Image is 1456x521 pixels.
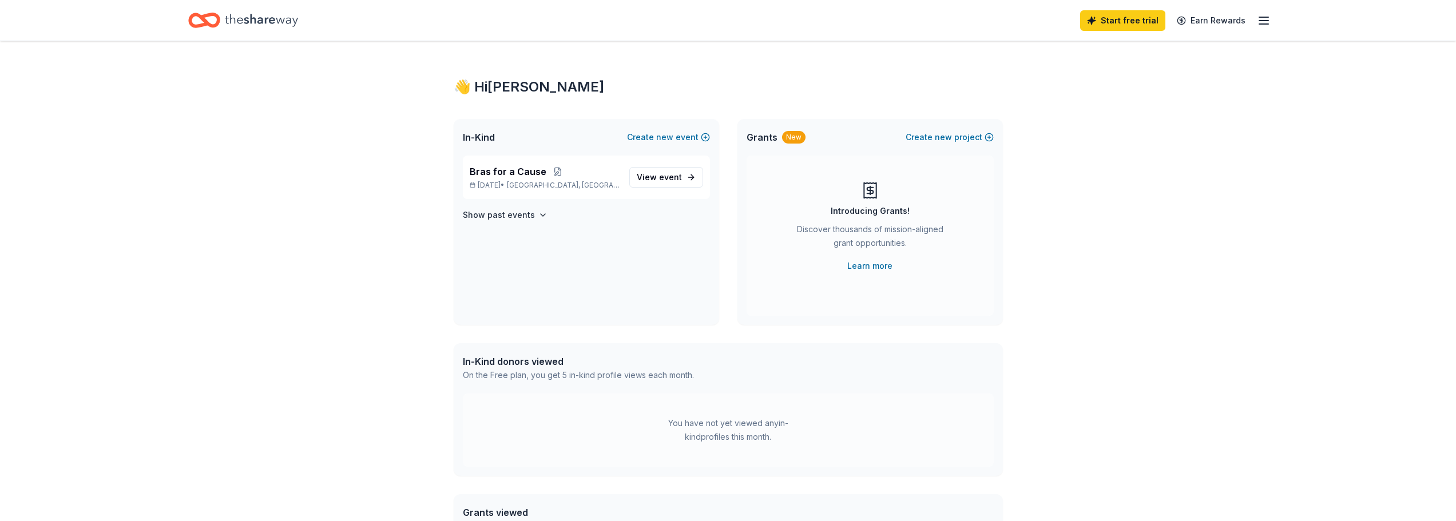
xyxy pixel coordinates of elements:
[470,181,620,190] p: [DATE] •
[657,416,800,444] div: You have not yet viewed any in-kind profiles this month.
[627,130,710,144] button: Createnewevent
[463,208,535,222] h4: Show past events
[1170,10,1252,31] a: Earn Rewards
[656,130,673,144] span: new
[659,172,682,182] span: event
[906,130,994,144] button: Createnewproject
[463,130,495,144] span: In-Kind
[188,7,298,34] a: Home
[629,167,703,188] a: View event
[463,368,694,382] div: On the Free plan, you get 5 in-kind profile views each month.
[847,259,892,273] a: Learn more
[507,181,620,190] span: [GEOGRAPHIC_DATA], [GEOGRAPHIC_DATA]
[1080,10,1165,31] a: Start free trial
[463,355,694,368] div: In-Kind donors viewed
[747,130,777,144] span: Grants
[792,222,948,254] div: Discover thousands of mission-aligned grant opportunities.
[463,506,688,519] div: Grants viewed
[463,208,548,222] button: Show past events
[782,131,806,144] div: New
[454,78,1003,96] div: 👋 Hi [PERSON_NAME]
[831,204,910,218] div: Introducing Grants!
[637,170,682,184] span: View
[470,165,546,178] span: Bras for a Cause
[935,130,952,144] span: new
